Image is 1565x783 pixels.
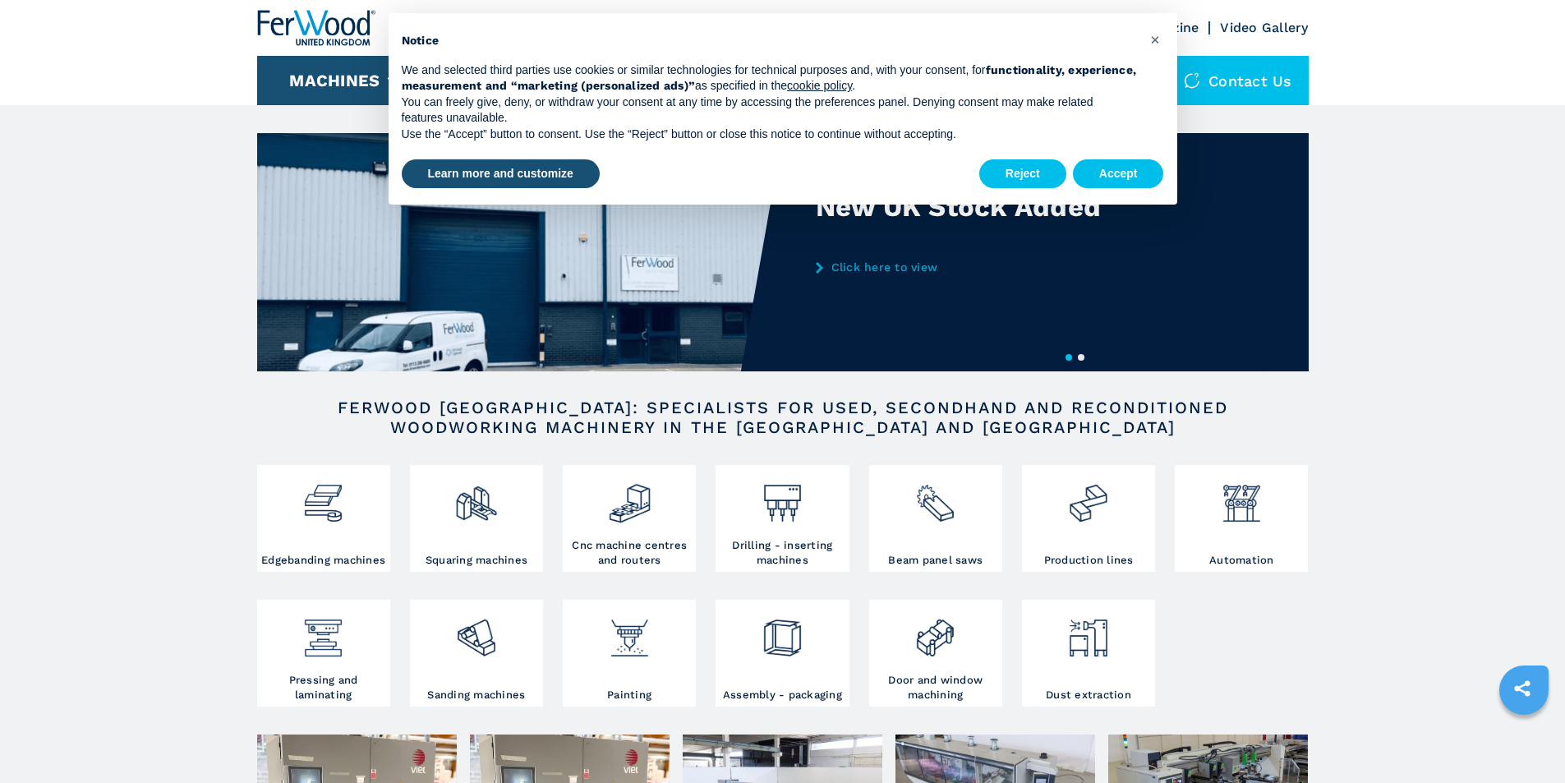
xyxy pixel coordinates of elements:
[1022,465,1155,572] a: Production lines
[563,465,696,572] a: Cnc machine centres and routers
[410,465,543,572] a: Squaring machines
[1175,465,1308,572] a: Automation
[402,127,1138,143] p: Use the “Accept” button to consent. Use the “Reject” button or close this notice to continue with...
[723,688,842,702] h3: Assembly - packaging
[1022,600,1155,707] a: Dust extraction
[1220,469,1264,525] img: automazione.png
[869,465,1002,572] a: Beam panel saws
[402,33,1138,49] h2: Notice
[1046,688,1131,702] h3: Dust extraction
[608,604,651,660] img: verniciatura_1.png
[261,673,386,702] h3: Pressing and laminating
[257,600,390,707] a: Pressing and laminating
[1184,72,1200,89] img: Contact us
[257,133,783,371] img: New UK Stock Added
[761,604,804,660] img: montaggio_imballaggio_2.png
[816,260,1138,274] a: Click here to view
[873,673,998,702] h3: Door and window machining
[716,465,849,572] a: Drilling - inserting machines
[301,604,345,660] img: pressa-strettoia.png
[410,600,543,707] a: Sanding machines
[402,94,1138,127] p: You can freely give, deny, or withdraw your consent at any time by accessing the preferences pane...
[1073,159,1164,189] button: Accept
[402,62,1138,94] p: We and selected third parties use cookies or similar technologies for technical purposes and, wit...
[720,538,845,568] h3: Drilling - inserting machines
[869,600,1002,707] a: Door and window machining
[1209,553,1274,568] h3: Automation
[914,469,957,525] img: sezionatrici_2.png
[1220,20,1308,35] a: Video Gallery
[1495,709,1553,771] iframe: Chat
[914,604,957,660] img: lavorazione_porte_finestre_2.png
[402,159,600,189] button: Learn more and customize
[563,600,696,707] a: Painting
[261,553,385,568] h3: Edgebanding machines
[1502,668,1543,709] a: sharethis
[454,469,498,525] img: squadratrici_2.png
[1066,354,1072,361] button: 1
[289,71,380,90] button: Machines
[1078,354,1084,361] button: 2
[567,538,692,568] h3: Cnc machine centres and routers
[1066,469,1110,525] img: linee_di_produzione_2.png
[257,465,390,572] a: Edgebanding machines
[1066,604,1110,660] img: aspirazione_1.png
[1150,30,1160,49] span: ×
[427,688,525,702] h3: Sanding machines
[454,604,498,660] img: levigatrici_2.png
[310,398,1256,437] h2: FERWOOD [GEOGRAPHIC_DATA]: SPECIALISTS FOR USED, SECONDHAND AND RECONDITIONED WOODWORKING MACHINE...
[301,469,345,525] img: bordatrici_1.png
[787,79,852,92] a: cookie policy
[402,63,1137,93] strong: functionality, experience, measurement and “marketing (personalized ads)”
[761,469,804,525] img: foratrici_inseritrici_2.png
[716,600,849,707] a: Assembly - packaging
[607,688,651,702] h3: Painting
[888,553,983,568] h3: Beam panel saws
[426,553,527,568] h3: Squaring machines
[1044,553,1134,568] h3: Production lines
[1143,26,1169,53] button: Close this notice
[1167,56,1309,105] div: Contact us
[257,10,375,46] img: Ferwood
[979,159,1066,189] button: Reject
[608,469,651,525] img: centro_di_lavoro_cnc_2.png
